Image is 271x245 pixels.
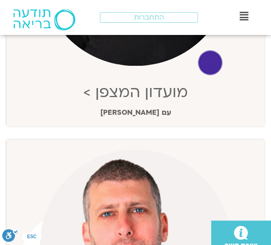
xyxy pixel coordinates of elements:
[100,12,197,23] a: התחברות
[13,9,75,30] img: תודעה בריאה
[134,14,164,21] span: התחברות
[83,82,188,103] a: מועדון המצפן >
[100,108,171,118] strong: עם [PERSON_NAME]
[233,224,249,240] a: יצירת קשר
